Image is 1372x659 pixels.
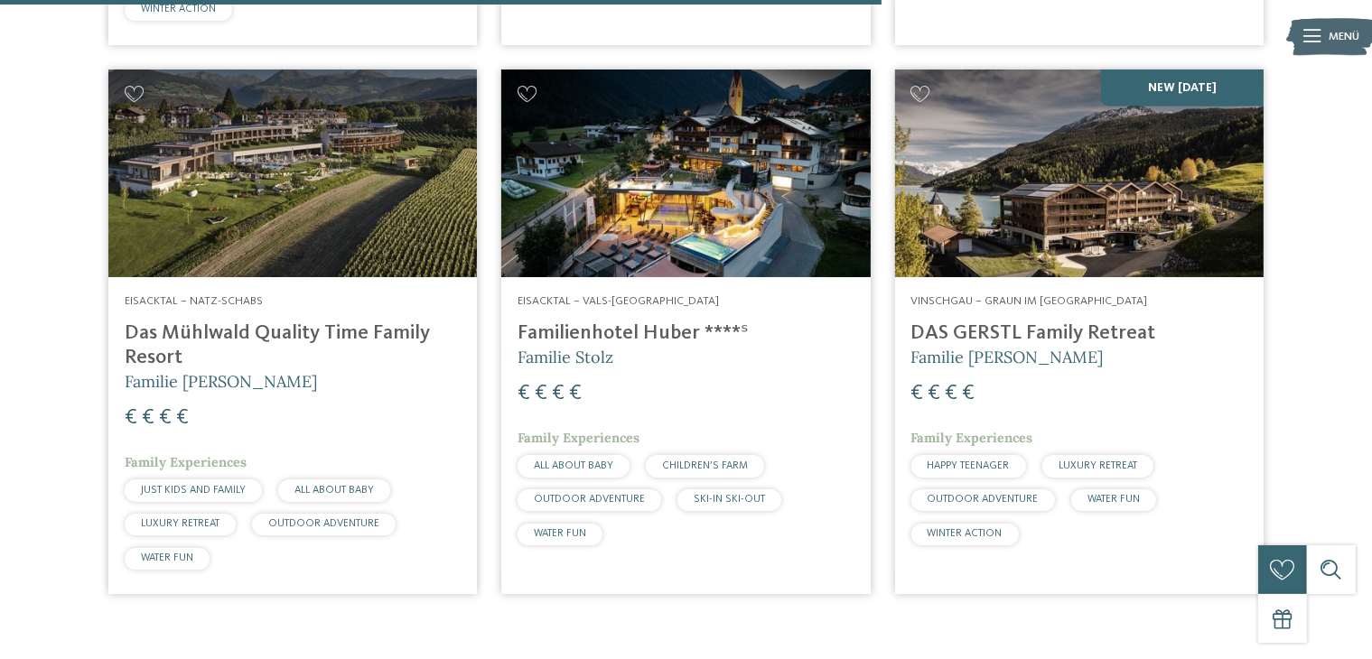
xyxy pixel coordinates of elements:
span: € [176,407,189,429]
span: Vinschgau – Graun im [GEOGRAPHIC_DATA] [911,295,1148,307]
span: € [159,407,172,429]
span: € [911,383,924,404]
span: € [142,407,154,429]
span: € [552,383,565,404]
span: ALL ABOUT BABY [534,460,613,471]
span: SKI-IN SKI-OUT [694,494,765,505]
h4: Familienhotel Huber ****ˢ [518,321,854,346]
span: OUTDOOR ADVENTURE [534,494,645,505]
span: CHILDREN’S FARM [662,460,748,471]
span: € [569,383,582,404]
span: WINTER ACTION [928,528,1003,539]
span: Family Experiences [125,454,247,470]
span: Familie [PERSON_NAME] [125,371,317,392]
span: € [535,383,547,404]
a: Familienhotels gesucht? Hier findet ihr die besten! Eisacktal – Vals-[GEOGRAPHIC_DATA] Familienho... [501,70,870,594]
span: Family Experiences [911,430,1033,446]
span: Eisacktal – Natz-Schabs [125,295,263,307]
img: Familienhotels gesucht? Hier findet ihr die besten! [501,70,870,277]
span: Familie [PERSON_NAME] [911,347,1104,367]
span: JUST KIDS AND FAMILY [141,485,246,496]
span: € [929,383,941,404]
h4: Das Mühlwald Quality Time Family Resort [125,321,461,370]
a: Familienhotels gesucht? Hier findet ihr die besten! NEW [DATE] Vinschgau – Graun im [GEOGRAPHIC_D... [895,70,1264,594]
img: Familienhotels gesucht? Hier findet ihr die besten! [895,70,1264,277]
span: WATER FUN [534,528,586,539]
span: WATER FUN [1087,494,1140,505]
span: LUXURY RETREAT [1059,460,1137,471]
span: OUTDOOR ADVENTURE [928,494,1039,505]
h4: DAS GERSTL Family Retreat [911,321,1247,346]
span: Family Experiences [518,430,639,446]
a: Familienhotels gesucht? Hier findet ihr die besten! Eisacktal – Natz-Schabs Das Mühlwald Quality ... [108,70,477,594]
span: € [518,383,530,404]
span: WINTER ACTION [141,4,216,14]
span: LUXURY RETREAT [141,518,219,529]
span: WATER FUN [141,552,193,563]
span: HAPPY TEENAGER [928,460,1010,471]
span: € [963,383,975,404]
span: € [946,383,958,404]
span: € [125,407,137,429]
span: OUTDOOR ADVENTURE [268,518,379,529]
span: Eisacktal – Vals-[GEOGRAPHIC_DATA] [518,295,719,307]
span: ALL ABOUT BABY [294,485,374,496]
span: Familie Stolz [518,347,613,367]
img: Familienhotels gesucht? Hier findet ihr die besten! [108,70,477,277]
